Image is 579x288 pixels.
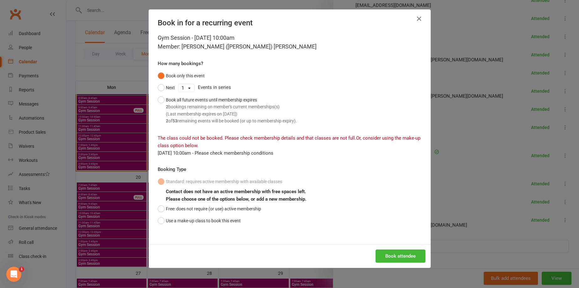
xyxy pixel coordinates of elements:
[172,118,177,123] strong: 53
[158,135,356,141] span: The class could not be booked. Please check membership details and that classes are not full.
[158,149,422,157] div: [DATE] 10:00am - Please check membership conditions
[414,14,424,24] button: Close
[158,203,261,215] button: Free: does not require (or use) active membership
[166,96,297,125] div: Book all future events until membership expires
[166,104,168,109] strong: 2
[166,196,306,202] b: Please choose one of the options below, or add a new membership.
[158,82,422,94] div: Events in series
[19,267,24,272] span: 1
[6,267,21,282] iframe: Intercom live chat
[158,70,205,82] button: Book only this event
[158,33,422,51] div: Gym Session - [DATE] 10:00am Member: [PERSON_NAME] ([PERSON_NAME]) [PERSON_NAME]
[158,166,186,173] label: Booking Type
[166,118,168,123] strong: 2
[166,103,297,124] div: bookings remaining on member's current memberships(s) (Last membership expires on [DATE]) of rema...
[158,94,297,127] button: Book all future events until membership expires2bookings remaining on member's current membership...
[158,82,175,94] button: Next
[376,249,425,263] button: Book attendee
[158,60,203,67] label: How many bookings?
[158,215,241,227] button: Use a make-up class to book this event
[166,189,306,194] b: Contact does not have an active membership with free spaces left.
[158,18,422,27] h4: Book in for a recurring event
